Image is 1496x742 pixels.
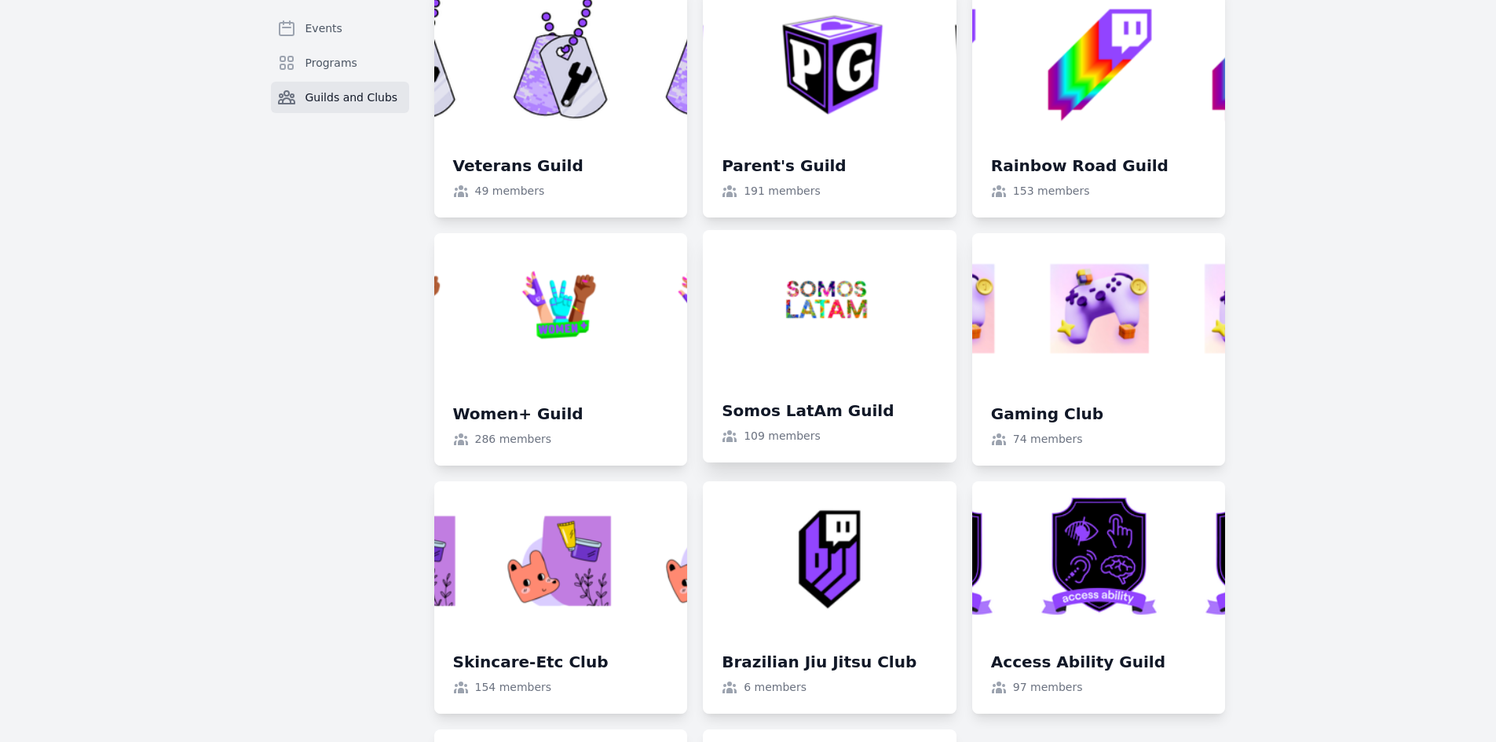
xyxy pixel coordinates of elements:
a: Events [271,13,409,44]
a: Guilds and Clubs [271,82,409,113]
span: Guilds and Clubs [305,90,398,105]
nav: Sidebar [271,13,409,138]
span: Events [305,20,342,36]
span: Programs [305,55,357,71]
a: Programs [271,47,409,79]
